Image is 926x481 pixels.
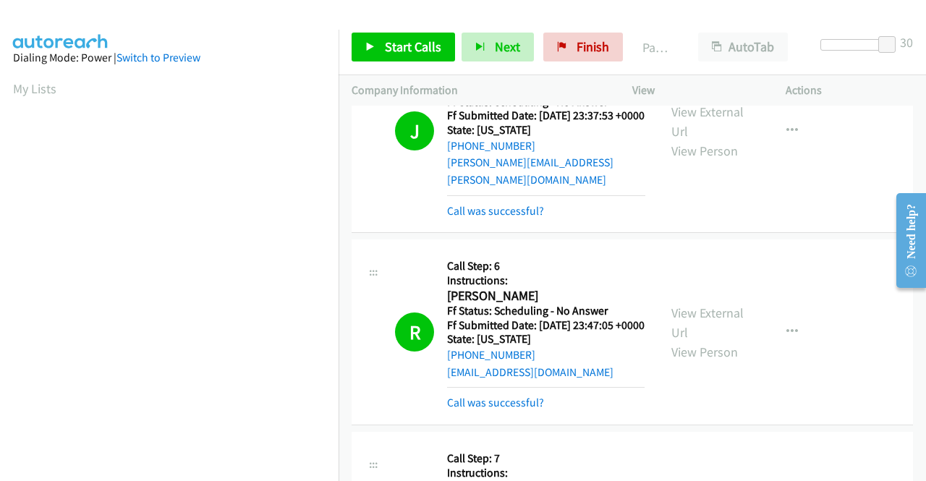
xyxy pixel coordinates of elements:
div: 30 [900,33,913,52]
h5: Instructions: [447,466,645,480]
p: Company Information [352,82,606,99]
iframe: Resource Center [885,183,926,298]
a: Finish [543,33,623,61]
a: View Person [671,344,738,360]
h5: State: [US_STATE] [447,332,645,346]
a: My Lists [13,80,56,97]
h5: Call Step: 7 [447,451,645,466]
a: View External Url [671,103,744,140]
h5: State: [US_STATE] [447,123,645,137]
button: AutoTab [698,33,788,61]
span: Finish [577,38,609,55]
a: [EMAIL_ADDRESS][DOMAIN_NAME] [447,365,613,379]
h1: R [395,312,434,352]
a: View External Url [671,305,744,341]
h5: Ff Submitted Date: [DATE] 23:37:53 +0000 [447,108,645,123]
a: View Person [671,142,738,159]
a: Start Calls [352,33,455,61]
a: Call was successful? [447,204,544,218]
h5: Ff Submitted Date: [DATE] 23:47:05 +0000 [447,318,645,333]
p: Actions [786,82,913,99]
a: [PHONE_NUMBER] [447,139,535,153]
h2: [PERSON_NAME] [447,288,640,305]
button: Next [462,33,534,61]
p: View [632,82,760,99]
span: Start Calls [385,38,441,55]
span: Next [495,38,520,55]
a: Call was successful? [447,396,544,409]
h1: J [395,111,434,150]
h5: Instructions: [447,273,645,288]
div: Dialing Mode: Power | [13,49,326,67]
a: [PERSON_NAME][EMAIL_ADDRESS][PERSON_NAME][DOMAIN_NAME] [447,156,613,187]
a: Switch to Preview [116,51,200,64]
h5: Ff Status: Scheduling - No Answer [447,304,645,318]
h5: Call Step: 6 [447,259,645,273]
p: Paused [642,38,672,57]
a: [PHONE_NUMBER] [447,348,535,362]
